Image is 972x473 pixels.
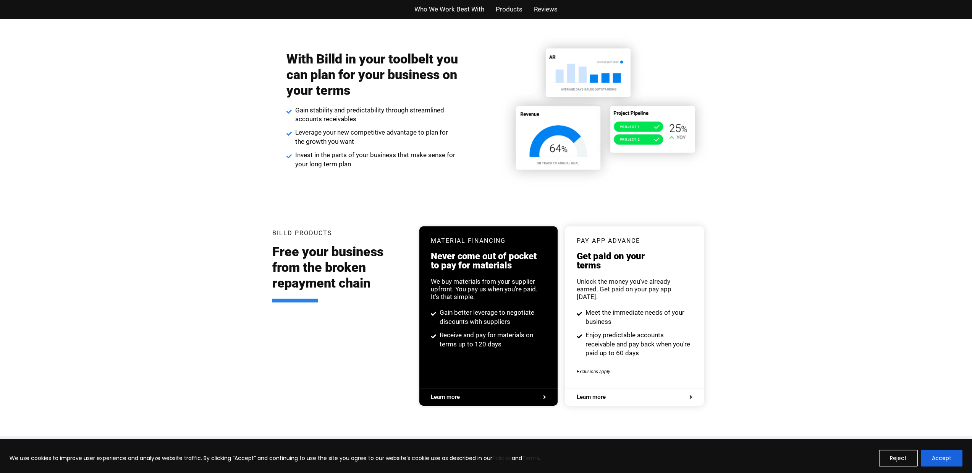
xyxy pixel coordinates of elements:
button: Reject [879,450,918,466]
a: Learn more [431,394,546,400]
span: Leverage your new competitive advantage to plan for the growth you want [293,128,459,146]
div: We buy materials from your supplier upfront. You pay us when you're paid. It's that simple. [431,278,546,301]
span: Receive and pay for materials on terms up to 120 days [438,331,547,349]
button: Accept [921,450,962,466]
h3: Never come out of pocket to pay for materials [431,252,546,270]
span: Gain stability and predictability through streamlined accounts receivables [293,106,459,124]
span: Enjoy predictable accounts receivable and pay back when you're paid up to 60 days [584,331,692,358]
span: Learn more [431,394,460,400]
h2: With Billd in your toolbelt you can plan for your business on your terms [286,51,458,98]
span: Gain better leverage to negotiate discounts with suppliers [438,308,547,327]
span: Exclusions apply. [577,369,611,374]
h3: Get paid on your terms [577,252,692,270]
h3: Billd Products [272,230,332,236]
a: Who We Work Best With [414,4,484,15]
h3: pay app advance [577,238,692,244]
div: Unlock the money you've already earned. Get paid on your pay app [DATE]. [577,278,692,301]
p: We use cookies to improve user experience and analyze website traffic. By clicking “Accept” and c... [10,453,540,463]
a: Reviews [534,4,558,15]
h3: Material Financing [431,238,546,244]
span: Learn more [577,394,606,400]
a: Policies [492,454,512,462]
h2: Free your business from the broken repayment chain [272,244,408,302]
a: Learn more [577,394,692,400]
a: Terms [522,454,539,462]
span: Meet the immediate needs of your business [584,308,692,327]
a: Products [496,4,522,15]
span: Invest in the parts of your business that make sense for your long term plan [293,151,459,169]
